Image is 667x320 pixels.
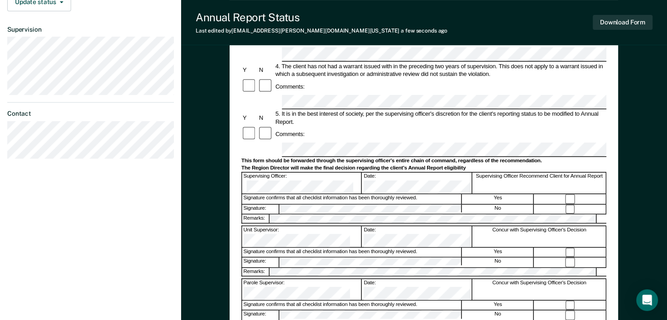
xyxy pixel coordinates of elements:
[258,113,274,121] div: N
[462,194,534,204] div: Yes
[241,157,606,164] div: This form should be forwarded through the supervising officer's entire chain of command, regardle...
[242,268,270,276] div: Remarks:
[363,279,472,300] div: Date:
[274,83,306,90] div: Comments:
[363,226,472,247] div: Date:
[7,26,174,33] dt: Supervision
[242,226,362,247] div: Unit Supervisor:
[242,258,279,267] div: Signature:
[242,248,462,257] div: Signature confirms that all checklist information has been thoroughly reviewed.
[242,311,279,320] div: Signature:
[401,28,447,34] span: a few seconds ago
[196,28,447,34] div: Last edited by [EMAIL_ADDRESS][PERSON_NAME][DOMAIN_NAME][US_STATE]
[242,194,462,204] div: Signature confirms that all checklist information has been thoroughly reviewed.
[462,205,534,214] div: No
[636,289,658,311] div: Open Intercom Messenger
[462,248,534,257] div: Yes
[473,173,606,193] div: Supervising Officer Recommend Client for Annual Report
[196,11,447,24] div: Annual Report Status
[241,113,258,121] div: Y
[473,226,606,247] div: Concur with Supervising Officer's Decision
[7,110,174,118] dt: Contact
[593,15,653,30] button: Download Form
[242,205,279,214] div: Signature:
[241,165,606,171] div: The Region Director will make the final decision regarding the client's Annual Report eligibility
[242,215,270,223] div: Remarks:
[241,66,258,74] div: Y
[473,279,606,300] div: Concur with Supervising Officer's Decision
[242,279,362,300] div: Parole Supervisor:
[274,62,607,78] div: 4. The client has not had a warrant issued with in the preceding two years of supervision. This d...
[462,258,534,267] div: No
[242,173,362,193] div: Supervising Officer:
[274,130,306,138] div: Comments:
[462,311,534,320] div: No
[274,110,607,126] div: 5. It is in the best interest of society, per the supervising officer's discretion for the client...
[258,66,274,74] div: N
[242,301,462,310] div: Signature confirms that all checklist information has been thoroughly reviewed.
[462,301,534,310] div: Yes
[363,173,472,193] div: Date:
